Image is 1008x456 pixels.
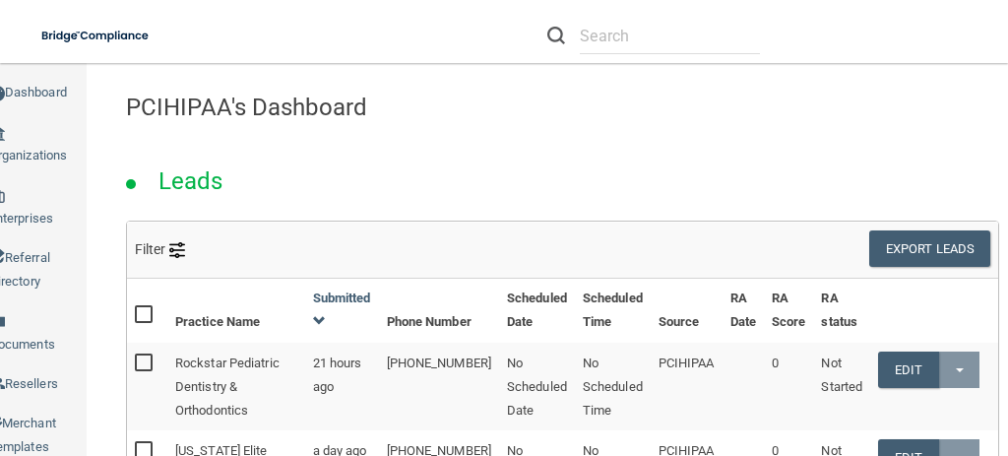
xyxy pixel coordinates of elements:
[313,291,371,329] a: Submitted
[764,279,814,343] th: RA Score
[580,18,760,54] input: Search
[379,279,499,343] th: Phone Number
[547,27,565,44] img: ic-search.3b580494.png
[169,242,185,258] img: icon-filter@2x.21656d0b.png
[575,279,651,343] th: Scheduled Time
[499,279,575,343] th: Scheduled Date
[764,343,814,430] td: 0
[126,95,999,120] h4: PCIHIPAA's Dashboard
[139,154,243,209] h2: Leads
[167,343,305,430] td: Rockstar Pediatric Dentistry & Orthodontics
[813,343,870,430] td: Not Started
[499,343,575,430] td: No Scheduled Date
[379,343,499,430] td: [PHONE_NUMBER]
[575,343,651,430] td: No Scheduled Time
[305,343,379,430] td: 21 hours ago
[869,230,990,267] button: Export Leads
[878,352,938,388] a: Edit
[651,343,723,430] td: PCIHIPAA
[135,241,185,257] span: Filter
[30,16,162,56] img: bridge_compliance_login_screen.278c3ca4.svg
[167,279,305,343] th: Practice Name
[651,279,723,343] th: Source
[813,279,870,343] th: RA status
[723,279,764,343] th: RA Date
